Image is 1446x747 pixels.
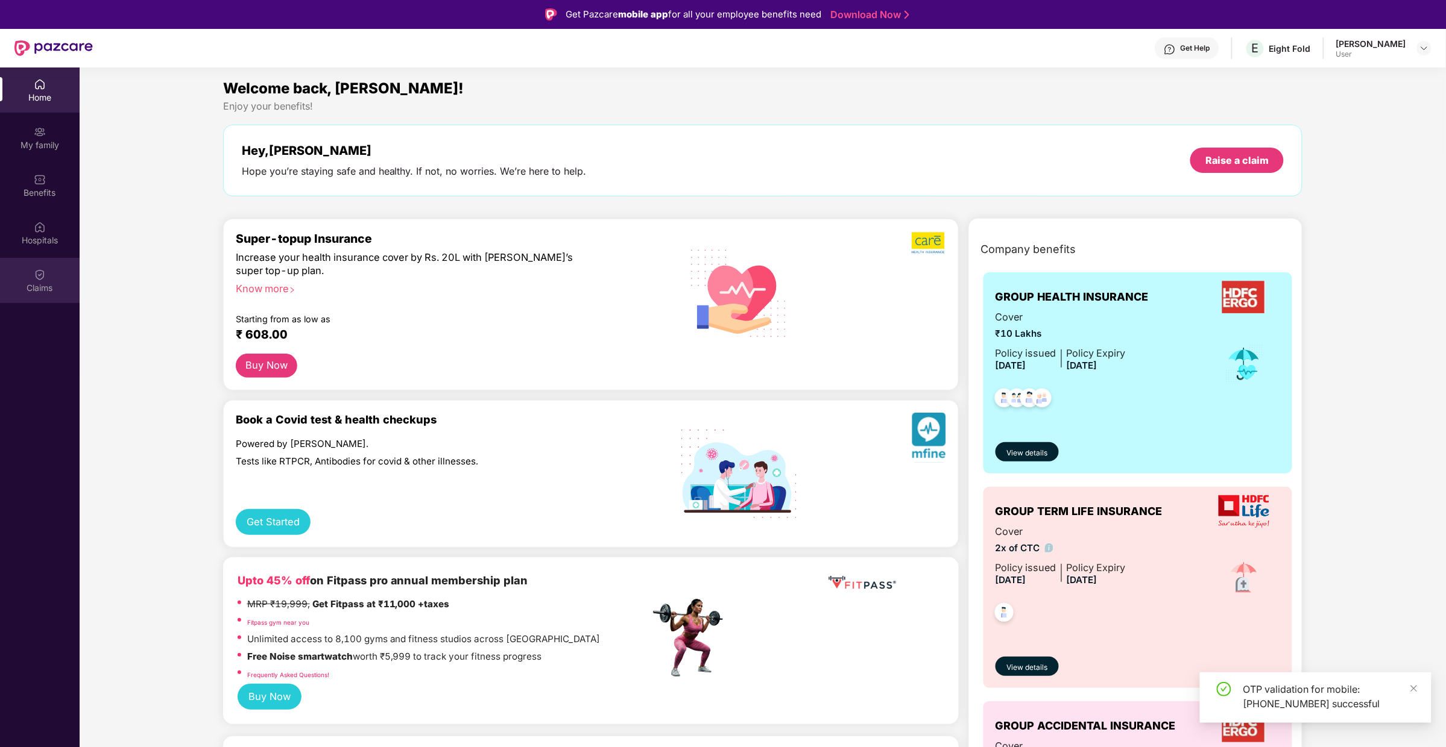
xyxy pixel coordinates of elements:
[912,413,946,463] img: svg+xml;base64,PHN2ZyB4bWxucz0iaHR0cDovL3d3dy53My5vcmcvMjAwMC9zdmciIHhtbG5zOnhsaW5rPSJodHRwOi8vd3...
[618,8,668,20] strong: mobile app
[1045,543,1054,552] img: info
[236,438,598,450] div: Powered by [PERSON_NAME].
[1225,344,1264,384] img: icon
[289,287,295,293] span: right
[1015,385,1044,414] img: svg+xml;base64,PHN2ZyB4bWxucz0iaHR0cDovL3d3dy53My5vcmcvMjAwMC9zdmciIHdpZHRoPSI0OC45NDMiIGhlaWdodD...
[1181,43,1210,53] div: Get Help
[242,165,587,178] div: Hope you’re staying safe and healthy. If not, no worries. We’re here to help.
[1269,43,1311,54] div: Eight Fold
[34,78,46,90] img: svg+xml;base64,PHN2ZyBpZD0iSG9tZSIgeG1sbnM9Imh0dHA6Ly93d3cudzMub3JnLzIwMDAvc3ZnIiB3aWR0aD0iMjAiIG...
[236,354,298,378] button: Buy Now
[14,40,93,56] img: New Pazcare Logo
[223,80,464,97] span: Welcome back, [PERSON_NAME]!
[236,413,650,426] div: Book a Covid test & health checkups
[681,234,797,351] img: svg+xml;base64,PHN2ZyB4bWxucz0iaHR0cDovL3d3dy53My5vcmcvMjAwMC9zdmciIHhtbG5zOnhsaW5rPSJodHRwOi8vd3...
[996,717,1176,734] span: GROUP ACCIDENTAL INSURANCE
[238,684,302,709] button: Buy Now
[996,327,1126,341] span: ₹10 Lakhs
[1002,385,1032,414] img: svg+xml;base64,PHN2ZyB4bWxucz0iaHR0cDovL3d3dy53My5vcmcvMjAwMC9zdmciIHdpZHRoPSI0OC45MTUiIGhlaWdodD...
[905,8,909,21] img: Stroke
[1205,154,1269,167] div: Raise a claim
[242,143,587,158] div: Hey, [PERSON_NAME]
[1336,38,1406,49] div: [PERSON_NAME]
[1067,346,1126,361] div: Policy Expiry
[238,574,310,587] b: Upto 45% off
[236,314,599,322] div: Starting from as low as
[566,7,821,22] div: Get Pazcare for all your employee benefits need
[996,541,1126,555] span: 2x of CTC
[996,503,1163,520] span: GROUP TERM LIFE INSURANCE
[1336,49,1406,59] div: User
[238,574,528,587] b: on Fitpass pro annual membership plan
[1006,448,1047,459] span: View details
[996,310,1126,325] span: Cover
[236,509,311,534] button: Get Started
[236,251,598,278] div: Increase your health insurance cover by Rs. 20L with [PERSON_NAME]’s super top-up plan.
[1252,41,1259,55] span: E
[1217,682,1231,696] span: check-circle
[236,455,598,467] div: Tests like RTPCR, Antibodies for covid & other illnesses.
[996,560,1056,575] div: Policy issued
[34,221,46,233] img: svg+xml;base64,PHN2ZyBpZD0iSG9zcGl0YWxzIiB4bWxucz0iaHR0cDovL3d3dy53My5vcmcvMjAwMC9zdmciIHdpZHRoPS...
[247,651,353,662] strong: Free Noise smartwatch
[236,327,638,342] div: ₹ 608.00
[1067,560,1126,575] div: Policy Expiry
[1006,662,1047,674] span: View details
[996,524,1126,539] span: Cover
[981,241,1076,258] span: Company benefits
[1223,557,1265,599] img: icon
[34,126,46,138] img: svg+xml;base64,PHN2ZyB3aWR0aD0iMjAiIGhlaWdodD0iMjAiIHZpZXdCb3g9IjAgMCAyMCAyMCIgZmlsbD0ibm9uZSIgeG...
[681,430,797,518] img: svg+xml;base64,PHN2ZyB4bWxucz0iaHR0cDovL3d3dy53My5vcmcvMjAwMC9zdmciIHdpZHRoPSIxOTIiIGhlaWdodD0iMT...
[1243,682,1417,711] div: OTP validation for mobile: [PHONE_NUMBER] successful
[236,231,650,246] div: Super-topup Insurance
[1222,281,1266,313] img: insurerLogo
[912,231,946,254] img: b5dec4f62d2307b9de63beb79f102df3.png
[1028,385,1057,414] img: svg+xml;base64,PHN2ZyB4bWxucz0iaHR0cDovL3d3dy53My5vcmcvMjAwMC9zdmciIHdpZHRoPSI0OC45NDMiIGhlaWdodD...
[223,100,1303,113] div: Enjoy your benefits!
[545,8,557,20] img: Logo
[312,598,450,610] strong: Get Fitpass at ₹11,000 +taxes
[990,599,1019,629] img: svg+xml;base64,PHN2ZyB4bWxucz0iaHR0cDovL3d3dy53My5vcmcvMjAwMC9zdmciIHdpZHRoPSI0OC45NDMiIGhlaWdodD...
[247,619,309,626] a: Fitpass gym near you
[247,598,310,610] del: MRP ₹19,999,
[236,283,643,291] div: Know more
[1219,495,1269,528] img: insurerLogo
[1419,43,1429,53] img: svg+xml;base64,PHN2ZyBpZD0iRHJvcGRvd24tMzJ4MzIiIHhtbG5zPSJodHRwOi8vd3d3LnczLm9yZy8yMDAwL3N2ZyIgd2...
[996,574,1026,586] span: [DATE]
[1410,684,1418,693] span: close
[247,632,601,646] p: Unlimited access to 8,100 gyms and fitness studios across [GEOGRAPHIC_DATA]
[649,596,734,680] img: fpp.png
[996,346,1056,361] div: Policy issued
[996,442,1059,461] button: View details
[830,8,906,21] a: Download Now
[996,657,1059,676] button: View details
[247,671,329,678] a: Frequently Asked Questions!
[1164,43,1176,55] img: svg+xml;base64,PHN2ZyBpZD0iSGVscC0zMngzMiIgeG1sbnM9Imh0dHA6Ly93d3cudzMub3JnLzIwMDAvc3ZnIiB3aWR0aD...
[996,360,1026,371] span: [DATE]
[34,173,46,186] img: svg+xml;base64,PHN2ZyBpZD0iQmVuZWZpdHMiIHhtbG5zPSJodHRwOi8vd3d3LnczLm9yZy8yMDAwL3N2ZyIgd2lkdGg9Ij...
[1067,574,1097,586] span: [DATE]
[34,269,46,281] img: svg+xml;base64,PHN2ZyBpZD0iQ2xhaW0iIHhtbG5zPSJodHRwOi8vd3d3LnczLm9yZy8yMDAwL3N2ZyIgd2lkdGg9IjIwIi...
[1067,360,1097,371] span: [DATE]
[996,289,1149,305] span: GROUP HEALTH INSURANCE
[826,572,898,594] img: fppp.png
[990,385,1019,414] img: svg+xml;base64,PHN2ZyB4bWxucz0iaHR0cDovL3d3dy53My5vcmcvMjAwMC9zdmciIHdpZHRoPSI0OC45NDMiIGhlaWdodD...
[247,649,542,664] p: worth ₹5,999 to track your fitness progress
